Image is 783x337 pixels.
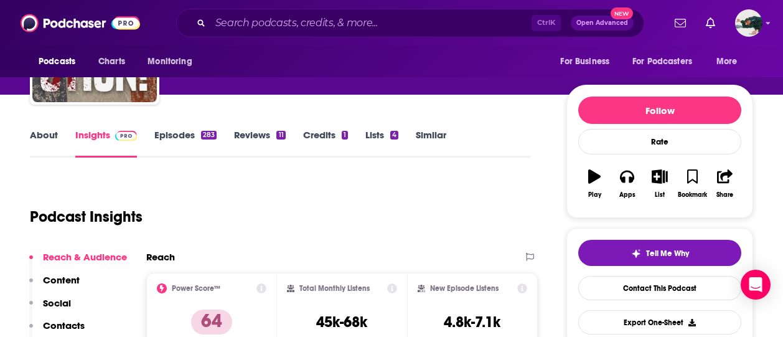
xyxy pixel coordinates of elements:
a: Reviews11 [234,129,285,158]
div: Open Intercom Messenger [741,270,771,300]
button: Export One-Sheet [578,310,741,335]
p: 64 [191,310,232,335]
img: User Profile [735,9,762,37]
h2: Total Monthly Listens [299,284,370,293]
span: Monitoring [148,53,192,70]
button: Reach & Audience [29,251,127,274]
a: Credits1 [303,129,348,158]
div: Apps [619,191,635,199]
span: Ctrl K [532,15,561,31]
span: Logged in as fsg.publicity [735,9,762,37]
div: Rate [578,129,741,154]
button: open menu [624,50,710,74]
img: Podchaser - Follow, Share and Rate Podcasts [21,11,140,35]
div: Search podcasts, credits, & more... [176,9,644,37]
h2: New Episode Listens [430,284,499,293]
span: New [611,7,633,19]
div: 11 [276,131,285,140]
p: Reach & Audience [43,251,127,263]
div: 1 [342,131,348,140]
a: Episodes283 [154,129,217,158]
div: 283 [201,131,217,140]
div: Play [588,191,601,199]
p: Contacts [43,320,85,331]
h2: Power Score™ [172,284,220,293]
button: Apps [611,161,643,206]
h1: Podcast Insights [30,207,143,226]
a: InsightsPodchaser Pro [75,129,137,158]
div: 4 [390,131,398,140]
img: tell me why sparkle [631,249,641,259]
button: open menu [708,50,753,74]
button: Bookmark [676,161,708,206]
img: Podchaser Pro [115,131,137,141]
span: Charts [98,53,125,70]
a: Charts [90,50,133,74]
a: Similar [416,129,446,158]
button: Play [578,161,611,206]
a: Lists4 [365,129,398,158]
input: Search podcasts, credits, & more... [210,13,532,33]
h3: 4.8k-7.1k [444,313,500,331]
a: About [30,129,58,158]
button: Content [29,274,80,297]
div: List [655,191,665,199]
p: Content [43,274,80,286]
div: Bookmark [678,191,707,199]
div: Share [716,191,733,199]
button: tell me why sparkleTell Me Why [578,240,741,266]
span: Open Advanced [576,20,628,26]
span: For Business [560,53,609,70]
a: Show notifications dropdown [670,12,691,34]
span: For Podcasters [632,53,692,70]
h3: 45k-68k [316,313,367,331]
span: Tell Me Why [646,249,689,259]
button: Follow [578,97,741,124]
button: open menu [30,50,91,74]
span: More [716,53,738,70]
a: Contact This Podcast [578,276,741,300]
span: Podcasts [39,53,75,70]
button: Show profile menu [735,9,762,37]
p: Social [43,297,71,309]
h2: Reach [146,251,175,263]
button: open menu [139,50,208,74]
button: Open AdvancedNew [571,16,634,31]
button: Share [709,161,741,206]
button: Social [29,297,71,320]
a: Show notifications dropdown [701,12,720,34]
button: open menu [551,50,625,74]
button: List [644,161,676,206]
